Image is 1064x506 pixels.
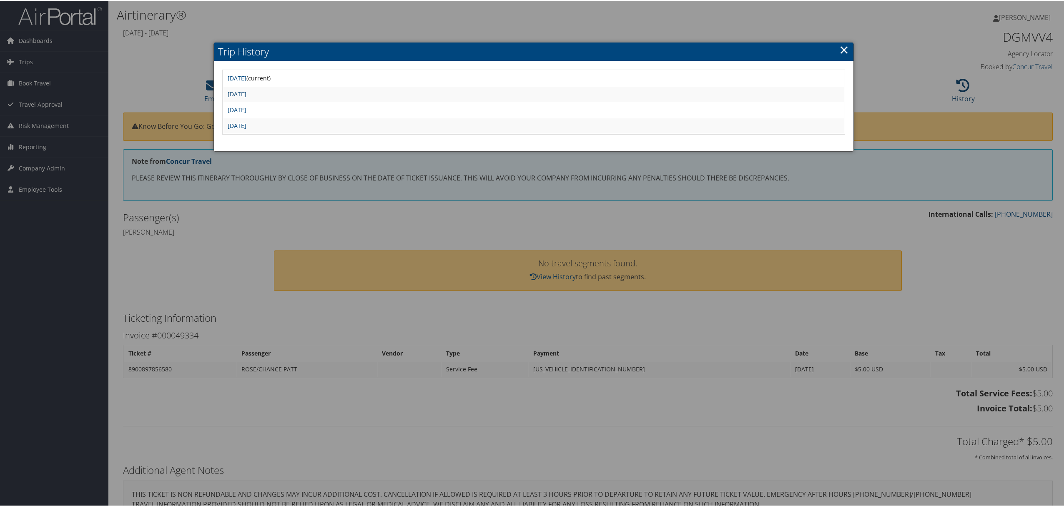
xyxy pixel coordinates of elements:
h2: Trip History [214,42,853,60]
a: [DATE] [228,121,246,129]
td: (current) [223,70,844,85]
a: [DATE] [228,73,246,81]
a: × [839,40,849,57]
a: [DATE] [228,105,246,113]
a: [DATE] [228,89,246,97]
